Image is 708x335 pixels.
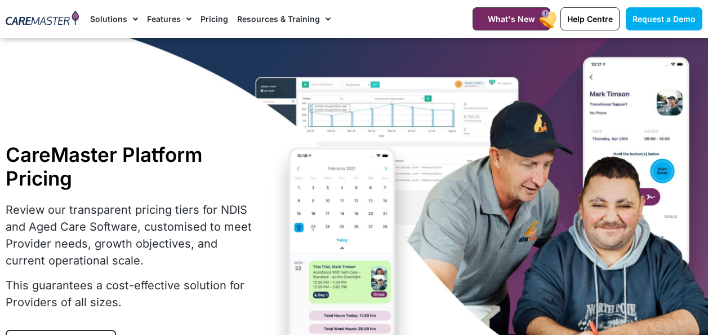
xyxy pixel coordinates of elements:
[6,277,253,311] p: This guarantees a cost-effective solution for Providers of all sizes.
[6,143,253,190] h1: CareMaster Platform Pricing
[6,11,79,27] img: CareMaster Logo
[626,7,702,30] a: Request a Demo
[6,201,253,269] p: Review our transparent pricing tiers for NDIS and Aged Care Software, customised to meet Provider...
[473,7,550,30] a: What's New
[633,14,696,24] span: Request a Demo
[488,14,535,24] span: What's New
[560,7,620,30] a: Help Centre
[567,14,613,24] span: Help Centre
